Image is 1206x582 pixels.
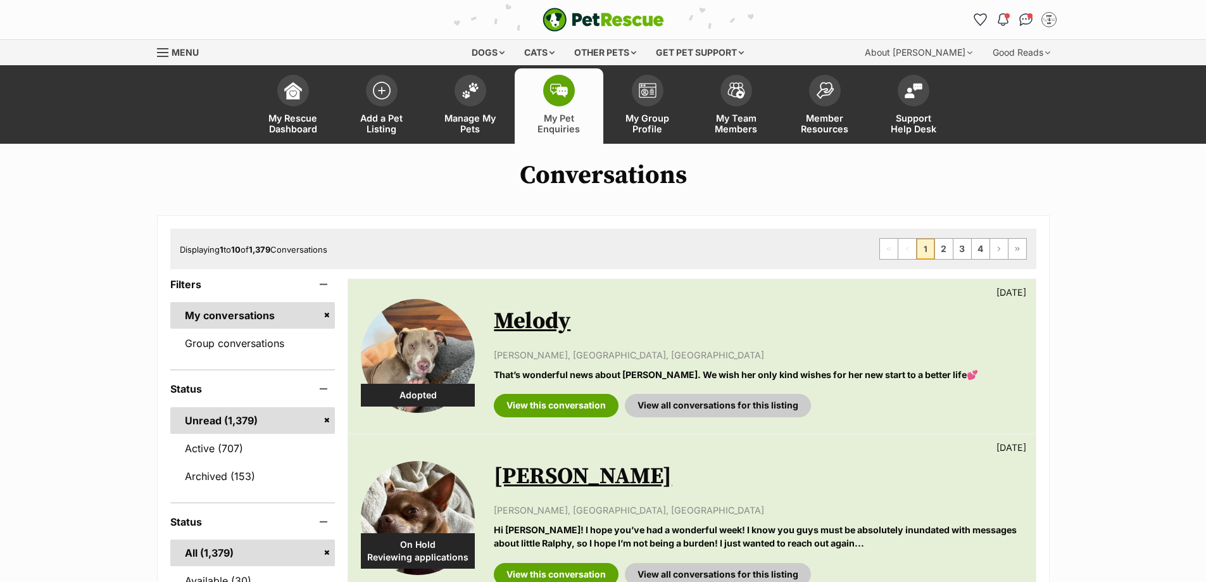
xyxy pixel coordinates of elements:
[647,40,753,65] div: Get pet support
[1043,13,1055,26] img: Sydney Dogs and Cats Home profile pic
[543,8,664,32] img: logo-e224e6f780fb5917bec1dbf3a21bbac754714ae5b6737aabdf751b685950b380.svg
[494,307,570,336] a: Melody
[625,394,811,417] a: View all conversations for this listing
[494,503,1022,517] p: [PERSON_NAME], [GEOGRAPHIC_DATA], [GEOGRAPHIC_DATA]
[361,384,475,407] div: Adopted
[170,516,336,528] header: Status
[249,68,337,144] a: My Rescue Dashboard
[220,244,223,255] strong: 1
[494,348,1022,362] p: [PERSON_NAME], [GEOGRAPHIC_DATA], [GEOGRAPHIC_DATA]
[284,82,302,99] img: dashboard-icon-eb2f2d2d3e046f16d808141f083e7271f6b2e854fb5c12c21221c1fb7104beca.svg
[249,244,270,255] strong: 1,379
[361,551,475,564] span: Reviewing applications
[170,407,336,434] a: Unread (1,379)
[898,239,916,259] span: Previous page
[856,40,981,65] div: About [PERSON_NAME]
[970,9,1059,30] ul: Account quick links
[494,394,619,417] a: View this conversation
[170,302,336,329] a: My conversations
[170,540,336,566] a: All (1,379)
[462,82,479,99] img: manage-my-pets-icon-02211641906a0b7f246fdf0571729dbe1e7629f14944591b6c1af311fb30b64b.svg
[157,40,208,63] a: Menu
[170,435,336,462] a: Active (707)
[463,40,513,65] div: Dogs
[494,462,672,491] a: [PERSON_NAME]
[180,244,327,255] span: Displaying to of Conversations
[816,82,834,99] img: member-resources-icon-8e73f808a243e03378d46382f2149f9095a855e16c252ad45f914b54edf8863c.svg
[170,279,336,290] header: Filters
[426,68,515,144] a: Manage My Pets
[515,68,603,144] a: My Pet Enquiries
[231,244,241,255] strong: 10
[1019,13,1033,26] img: chat-41dd97257d64d25036548639549fe6c8038ab92f7586957e7f3b1b290dea8141.svg
[996,441,1026,454] p: [DATE]
[885,113,942,134] span: Support Help Desk
[996,286,1026,299] p: [DATE]
[550,84,568,98] img: pet-enquiries-icon-7e3ad2cf08bfb03b45e93fb7055b45f3efa6380592205ae92323e6603595dc1f.svg
[781,68,869,144] a: Member Resources
[170,383,336,395] header: Status
[337,68,426,144] a: Add a Pet Listing
[353,113,410,134] span: Add a Pet Listing
[373,82,391,99] img: add-pet-listing-icon-0afa8454b4691262ce3f59096e99ab1cd57d4a30225e0717b998d2c9b9846f56.svg
[639,83,656,98] img: group-profile-icon-3fa3cf56718a62981997c0bc7e787c4b2cf8bcc04b72c1350f741eb67cf2f40e.svg
[1039,9,1059,30] button: My account
[494,368,1022,381] p: That’s wonderful news about [PERSON_NAME]. We wish her only kind wishes for her new start to a be...
[565,40,645,65] div: Other pets
[796,113,853,134] span: Member Resources
[172,47,199,58] span: Menu
[935,239,953,259] a: Page 2
[953,239,971,259] a: Page 3
[708,113,765,134] span: My Team Members
[1008,239,1026,259] a: Last page
[879,238,1027,260] nav: Pagination
[515,40,563,65] div: Cats
[361,299,475,413] img: Melody
[727,82,745,99] img: team-members-icon-5396bd8760b3fe7c0b43da4ab00e1e3bb1a5d9ba89233759b79545d2d3fc5d0d.svg
[990,239,1008,259] a: Next page
[998,13,1008,26] img: notifications-46538b983faf8c2785f20acdc204bb7945ddae34d4c08c2a6579f10ce5e182be.svg
[984,40,1059,65] div: Good Reads
[869,68,958,144] a: Support Help Desk
[543,8,664,32] a: PetRescue
[170,330,336,357] a: Group conversations
[494,523,1022,550] p: Hi [PERSON_NAME]! I hope you’ve had a wonderful week! I know you guys must be absolutely inundate...
[970,9,991,30] a: Favourites
[603,68,692,144] a: My Group Profile
[361,461,475,575] img: Ralph
[880,239,898,259] span: First page
[905,83,922,98] img: help-desk-icon-fdf02630f3aa405de69fd3d07c3f3aa587a6932b1a1747fa1d2bba05be0121f9.svg
[917,239,934,259] span: Page 1
[265,113,322,134] span: My Rescue Dashboard
[972,239,989,259] a: Page 4
[692,68,781,144] a: My Team Members
[531,113,587,134] span: My Pet Enquiries
[993,9,1014,30] button: Notifications
[1016,9,1036,30] a: Conversations
[442,113,499,134] span: Manage My Pets
[170,463,336,490] a: Archived (153)
[361,533,475,569] div: On Hold
[619,113,676,134] span: My Group Profile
